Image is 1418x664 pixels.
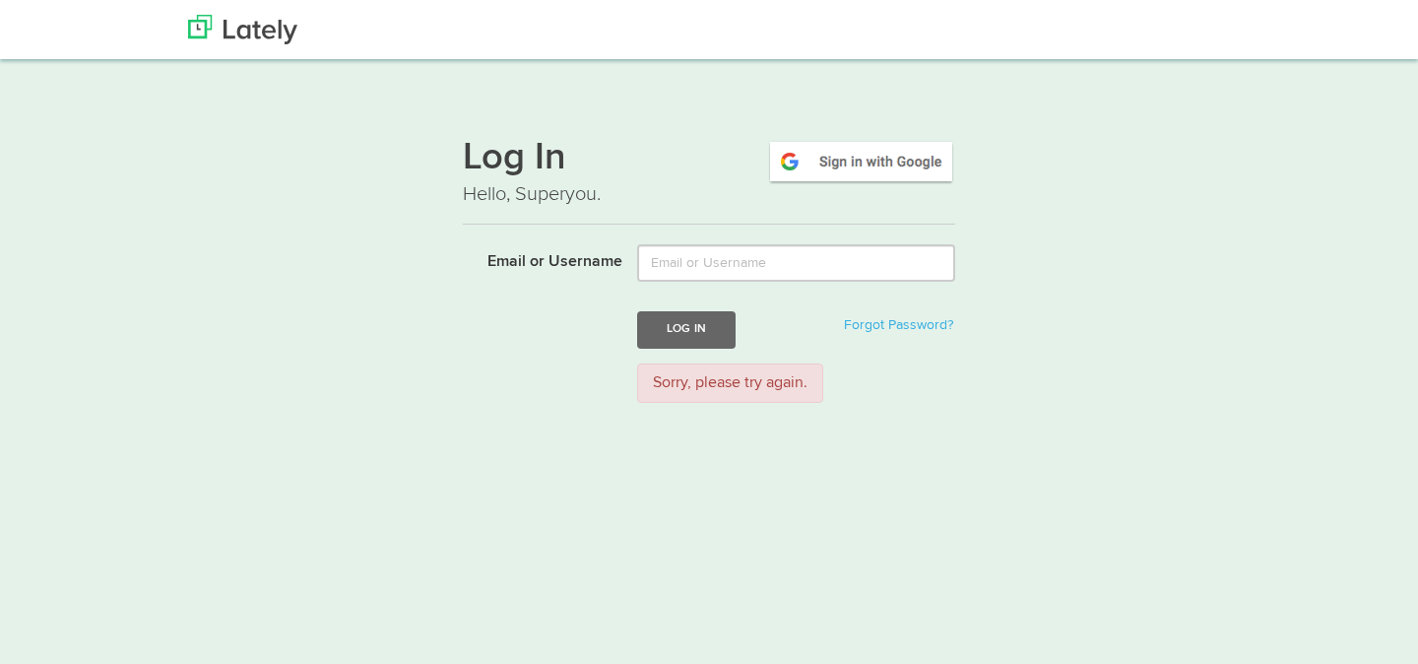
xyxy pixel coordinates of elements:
[463,139,955,180] h1: Log In
[637,244,955,282] input: Email or Username
[188,15,297,44] img: Lately
[637,364,823,404] div: Sorry, please try again.
[767,139,955,184] img: google-signin.png
[463,180,955,209] p: Hello, Superyou.
[844,318,953,332] a: Forgot Password?
[637,311,736,348] button: Log In
[448,244,622,274] label: Email or Username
